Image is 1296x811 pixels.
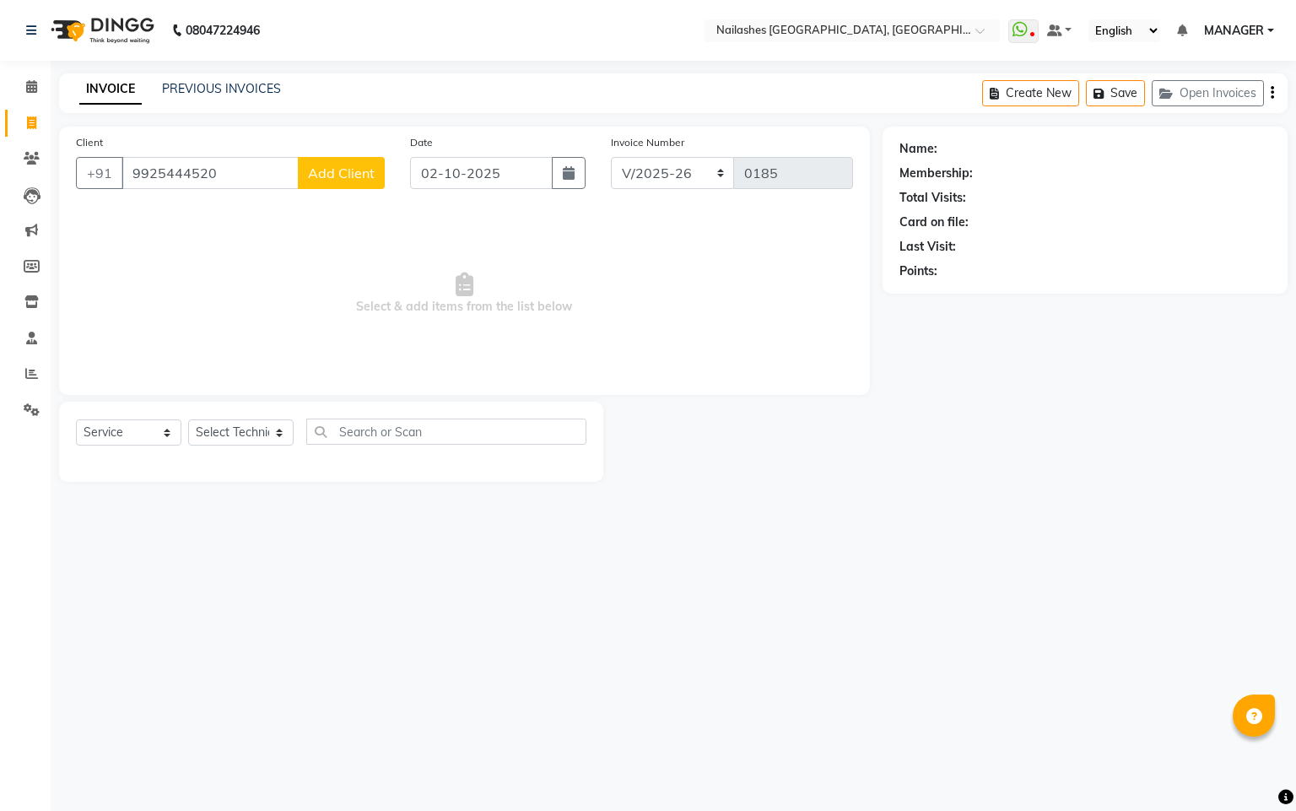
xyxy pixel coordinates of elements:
[1204,22,1264,40] span: MANAGER
[410,135,433,150] label: Date
[308,165,375,181] span: Add Client
[76,135,103,150] label: Client
[186,7,260,54] b: 08047224946
[899,189,966,207] div: Total Visits:
[76,157,123,189] button: +91
[79,74,142,105] a: INVOICE
[899,262,937,280] div: Points:
[1086,80,1145,106] button: Save
[1225,743,1279,794] iframe: chat widget
[298,157,385,189] button: Add Client
[162,81,281,96] a: PREVIOUS INVOICES
[899,140,937,158] div: Name:
[899,238,956,256] div: Last Visit:
[76,209,853,378] span: Select & add items from the list below
[611,135,684,150] label: Invoice Number
[899,165,973,182] div: Membership:
[121,157,299,189] input: Search by Name/Mobile/Email/Code
[1152,80,1264,106] button: Open Invoices
[306,419,586,445] input: Search or Scan
[899,214,969,231] div: Card on file:
[982,80,1079,106] button: Create New
[43,7,159,54] img: logo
